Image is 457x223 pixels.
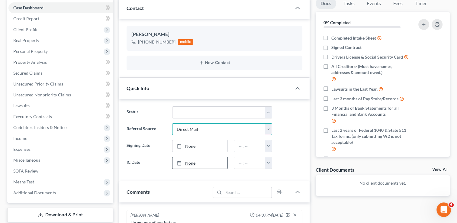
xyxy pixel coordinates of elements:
[320,180,445,186] p: No client documents yet.
[13,190,56,195] span: Additional Documents
[432,167,447,172] a: View All
[13,103,30,108] span: Lawsuits
[256,212,283,218] span: 04:37PM[DATE]
[7,208,113,222] a: Download & Print
[131,31,298,38] div: [PERSON_NAME]
[124,157,169,169] label: IC Date
[8,2,113,13] a: Case Dashboard
[331,127,411,145] span: Last 2 years of Federal 1040 & State 511 Tax forms. (only submitting W2 is not acceptable)
[13,81,63,86] span: Unsecured Priority Claims
[8,100,113,111] a: Lawsuits
[8,111,113,122] a: Executory Contracts
[138,39,175,45] div: [PHONE_NUMBER]
[8,166,113,176] a: SOFA Review
[449,202,454,207] span: 6
[13,16,39,21] span: Credit Report
[124,140,169,152] label: Signing Date
[13,60,47,65] span: Property Analysis
[131,60,298,65] button: New Contact
[130,212,159,218] div: [PERSON_NAME]
[323,20,351,25] strong: 0% Completed
[124,123,169,135] label: Referral Source
[316,166,354,173] div: Client Documents
[13,157,40,163] span: Miscellaneous
[331,156,398,162] span: Real Property Deeds and Mortgages
[13,136,27,141] span: Income
[331,63,411,76] span: All Creditors- (Must have names, addresses & amount owed.)
[331,96,398,102] span: Last 3 months of Pay Stubs/Records
[331,44,362,50] span: Signed Contract
[8,57,113,68] a: Property Analysis
[172,157,228,169] a: None
[331,35,376,41] span: Completed Intake Sheet
[13,125,68,130] span: Codebtors Insiders & Notices
[234,140,265,152] input: -- : --
[13,114,52,119] span: Executory Contracts
[13,92,71,97] span: Unsecured Nonpriority Claims
[13,168,38,173] span: SOFA Review
[13,70,42,76] span: Secured Claims
[13,5,43,10] span: Case Dashboard
[331,54,403,60] span: Drivers License & Social Security Card
[124,106,169,118] label: Status
[13,179,34,184] span: Means Test
[8,68,113,79] a: Secured Claims
[436,202,451,217] iframe: Intercom live chat
[178,39,193,45] div: mobile
[13,38,39,43] span: Real Property
[331,86,378,92] span: Lawsuits in the Last Year.
[234,157,265,169] input: -- : --
[127,85,149,91] span: Quick Info
[13,27,38,32] span: Client Profile
[127,5,144,11] span: Contact
[127,189,150,195] span: Comments
[172,140,228,152] a: None
[13,49,48,54] span: Personal Property
[13,147,31,152] span: Expenses
[8,13,113,24] a: Credit Report
[8,79,113,89] a: Unsecured Priority Claims
[331,105,411,117] span: 3 Months of Bank Statements for all Financial and Bank Accounts
[8,89,113,100] a: Unsecured Nonpriority Claims
[224,187,272,198] input: Search...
